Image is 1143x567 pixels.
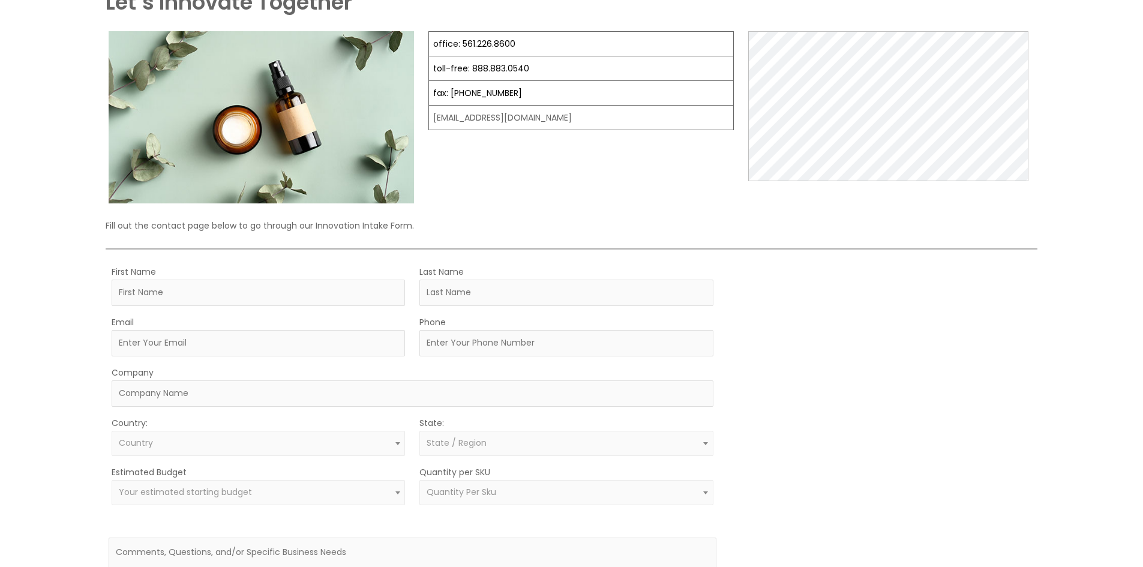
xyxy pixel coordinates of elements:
[112,264,156,280] label: First Name
[419,464,490,480] label: Quantity per SKU
[427,437,487,449] span: State / Region
[112,464,187,480] label: Estimated Budget
[427,486,496,498] span: Quantity Per Sku
[112,280,405,306] input: First Name
[106,218,1037,233] p: Fill out the contact page below to go through our Innovation Intake Form.
[112,380,713,407] input: Company Name
[433,38,515,50] a: office: 561.226.8600
[433,62,529,74] a: toll-free: 888.883.0540
[419,314,446,330] label: Phone
[119,486,252,498] span: Your estimated starting budget
[419,415,444,431] label: State:
[112,314,134,330] label: Email
[419,330,713,356] input: Enter Your Phone Number
[112,330,405,356] input: Enter Your Email
[109,31,414,203] img: Contact page image for private label skincare manufacturer Cosmetic solutions shows a skin care b...
[119,437,153,449] span: Country
[112,415,148,431] label: Country:
[433,87,522,99] a: fax: [PHONE_NUMBER]
[112,365,154,380] label: Company
[429,106,734,130] td: [EMAIL_ADDRESS][DOMAIN_NAME]
[419,280,713,306] input: Last Name
[419,264,464,280] label: Last Name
